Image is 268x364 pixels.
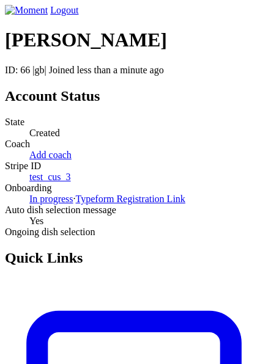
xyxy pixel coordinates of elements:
[5,227,263,238] dt: Ongoing dish selection
[5,29,263,51] h1: [PERSON_NAME]
[29,216,43,226] span: Yes
[29,128,60,138] span: Created
[5,117,263,128] dt: State
[35,65,45,75] span: gb
[76,194,185,204] a: Typeform Registration Link
[5,161,263,172] dt: Stripe ID
[50,5,78,15] a: Logout
[5,205,263,216] dt: Auto dish selection message
[73,194,76,204] span: ·
[5,250,263,266] h2: Quick Links
[5,5,48,16] img: Moment
[29,172,71,182] a: test_cus_3
[29,194,73,204] a: In progress
[5,183,263,194] dt: Onboarding
[5,65,263,76] p: ID: 66 | | Joined less than a minute ago
[5,88,263,104] h2: Account Status
[5,139,263,150] dt: Coach
[29,150,72,160] a: Add coach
